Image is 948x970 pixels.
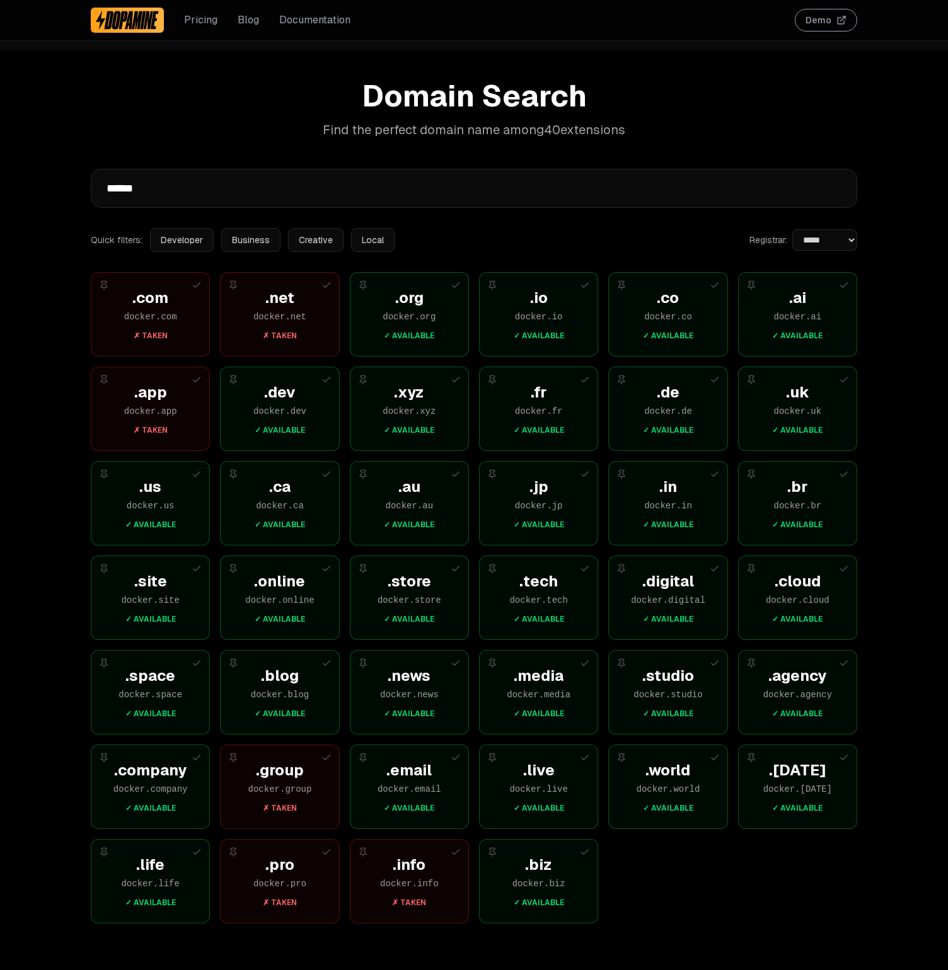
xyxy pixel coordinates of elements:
div: ✓ Available [366,709,453,719]
div: docker . news [366,688,453,701]
div: ✓ Available [366,614,453,624]
div: ✓ Available [495,331,582,341]
button: Add to selection [189,845,204,860]
div: docker . us [107,499,194,512]
div: . email [366,760,453,780]
div: . cloud [754,571,841,591]
div: ✓ Available [624,520,712,530]
div: . ca [236,477,323,497]
button: Add to selection [189,467,204,482]
button: Pin extension [96,372,112,387]
button: Pin extension [744,372,759,387]
button: Add to selection [707,278,722,293]
button: Add to selection [448,561,463,576]
div: . de [624,382,712,402]
button: Add to selection [189,278,204,293]
div: . co [624,288,712,308]
div: ✓ Available [495,709,582,719]
div: . digital [624,571,712,591]
div: ✓ Available [624,614,712,624]
button: Pin extension [355,750,371,765]
div: ✗ Taken [236,803,323,813]
a: Pricing [184,13,217,28]
div: . fr [495,382,582,402]
button: Pin extension [355,561,371,576]
label: Registrar: [749,234,787,246]
button: Add to selection [448,656,463,671]
div: . xyz [366,382,453,402]
div: docker . space [107,688,194,701]
div: . pro [236,855,323,875]
div: docker . ai [754,311,841,323]
div: docker . company [107,783,194,796]
div: . app [107,382,194,402]
div: docker . fr [495,405,582,418]
button: Pin extension [614,467,629,482]
div: ✓ Available [495,425,582,435]
div: docker . agency [754,688,841,701]
div: docker . io [495,311,582,323]
div: . us [107,477,194,497]
div: docker . online [236,594,323,607]
button: Add to selection [189,656,204,671]
button: Pin extension [614,656,629,671]
div: docker . [DATE] [754,783,841,796]
div: docker . pro [236,877,323,890]
button: Add to selection [577,656,592,671]
button: Add to selection [577,372,592,387]
div: ✓ Available [624,425,712,435]
div: ✓ Available [495,803,582,813]
div: ✓ Available [754,331,841,341]
div: . live [495,760,582,780]
button: Pin extension [226,561,241,576]
button: Add to selection [577,750,592,765]
button: Pin extension [355,845,371,860]
button: Pin extension [226,372,241,387]
div: docker . info [366,877,453,890]
div: ✓ Available [495,898,582,908]
div: . ai [754,288,841,308]
button: Pin extension [96,467,112,482]
div: ✗ Taken [236,898,323,908]
div: . media [495,666,582,686]
button: Add to selection [319,467,334,482]
button: Add to selection [577,467,592,482]
button: Add to selection [707,750,722,765]
button: Pin extension [744,561,759,576]
a: Documentation [279,13,350,28]
button: Pin extension [485,845,500,860]
div: docker . dev [236,405,323,418]
button: Add to selection [319,561,334,576]
div: ✗ Taken [366,898,453,908]
button: Developer [150,228,214,252]
div: docker . group [236,783,323,796]
button: Pin extension [485,372,500,387]
div: . online [236,571,323,591]
div: . info [366,855,453,875]
button: Pin extension [226,278,241,293]
button: Add to selection [707,561,722,576]
div: docker . cloud [754,594,841,607]
div: docker . au [366,499,453,512]
button: Add to selection [319,372,334,387]
button: Add to selection [319,656,334,671]
img: Dopamine [96,10,159,30]
button: Pin extension [744,750,759,765]
button: Add to selection [189,750,204,765]
button: Pin extension [226,656,241,671]
div: . life [107,855,194,875]
div: ✓ Available [107,898,194,908]
button: Add to selection [577,278,592,293]
div: ✓ Available [107,520,194,530]
div: ✓ Available [754,425,841,435]
button: Pin extension [96,561,112,576]
div: docker . uk [754,405,841,418]
div: . in [624,477,712,497]
div: ✓ Available [107,709,194,719]
button: Pin extension [226,467,241,482]
button: Add to selection [448,372,463,387]
div: ✓ Available [754,520,841,530]
div: docker . net [236,311,323,323]
h1: Domain Search [91,81,857,111]
div: docker . ca [236,499,323,512]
